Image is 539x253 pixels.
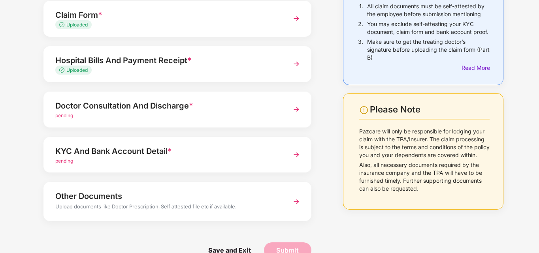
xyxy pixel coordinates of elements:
[66,22,88,28] span: Uploaded
[289,102,303,116] img: svg+xml;base64,PHN2ZyBpZD0iTmV4dCIgeG1sbnM9Imh0dHA6Ly93d3cudzMub3JnLzIwMDAvc3ZnIiB3aWR0aD0iMzYiIG...
[367,2,490,18] p: All claim documents must be self-attested by the employee before submission mentioning
[66,67,88,73] span: Uploaded
[55,158,73,164] span: pending
[55,99,279,112] div: Doctor Consultation And Discharge
[289,57,303,71] img: svg+xml;base64,PHN2ZyBpZD0iTmV4dCIgeG1sbnM9Imh0dHA6Ly93d3cudzMub3JnLzIwMDAvc3ZnIiB3aWR0aD0iMzYiIG...
[370,104,490,115] div: Please Note
[55,202,279,213] div: Upload documents like Doctor Prescription, Self attested file etc if available.
[55,145,279,157] div: KYC And Bank Account Detail
[55,9,279,21] div: Claim Form
[359,127,490,159] p: Pazcare will only be responsible for lodging your claim with the TPA/Insurer. The claim processin...
[289,195,303,209] img: svg+xml;base64,PHN2ZyBpZD0iTmV4dCIgeG1sbnM9Imh0dHA6Ly93d3cudzMub3JnLzIwMDAvc3ZnIiB3aWR0aD0iMzYiIG...
[289,11,303,26] img: svg+xml;base64,PHN2ZyBpZD0iTmV4dCIgeG1sbnM9Imh0dHA6Ly93d3cudzMub3JnLzIwMDAvc3ZnIiB3aWR0aD0iMzYiIG...
[359,2,363,18] p: 1.
[367,20,490,36] p: You may exclude self-attesting your KYC document, claim form and bank account proof.
[462,64,490,72] div: Read More
[367,38,490,62] p: Make sure to get the treating doctor’s signature before uploading the claim form (Part B)
[358,38,363,62] p: 3.
[55,112,73,118] span: pending
[359,105,369,115] img: svg+xml;base64,PHN2ZyBpZD0iV2FybmluZ18tXzI0eDI0IiBkYXRhLW5hbWU9Ildhcm5pbmcgLSAyNHgyNCIgeG1sbnM9Im...
[55,190,279,202] div: Other Documents
[59,67,66,73] img: svg+xml;base64,PHN2ZyB4bWxucz0iaHR0cDovL3d3dy53My5vcmcvMjAwMC9zdmciIHdpZHRoPSIxMy4zMzMiIGhlaWdodD...
[55,54,279,67] div: Hospital Bills And Payment Receipt
[358,20,363,36] p: 2.
[359,161,490,193] p: Also, all necessary documents required by the insurance company and the TPA will have to be furni...
[289,148,303,162] img: svg+xml;base64,PHN2ZyBpZD0iTmV4dCIgeG1sbnM9Imh0dHA6Ly93d3cudzMub3JnLzIwMDAvc3ZnIiB3aWR0aD0iMzYiIG...
[59,22,66,27] img: svg+xml;base64,PHN2ZyB4bWxucz0iaHR0cDovL3d3dy53My5vcmcvMjAwMC9zdmciIHdpZHRoPSIxMy4zMzMiIGhlaWdodD...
